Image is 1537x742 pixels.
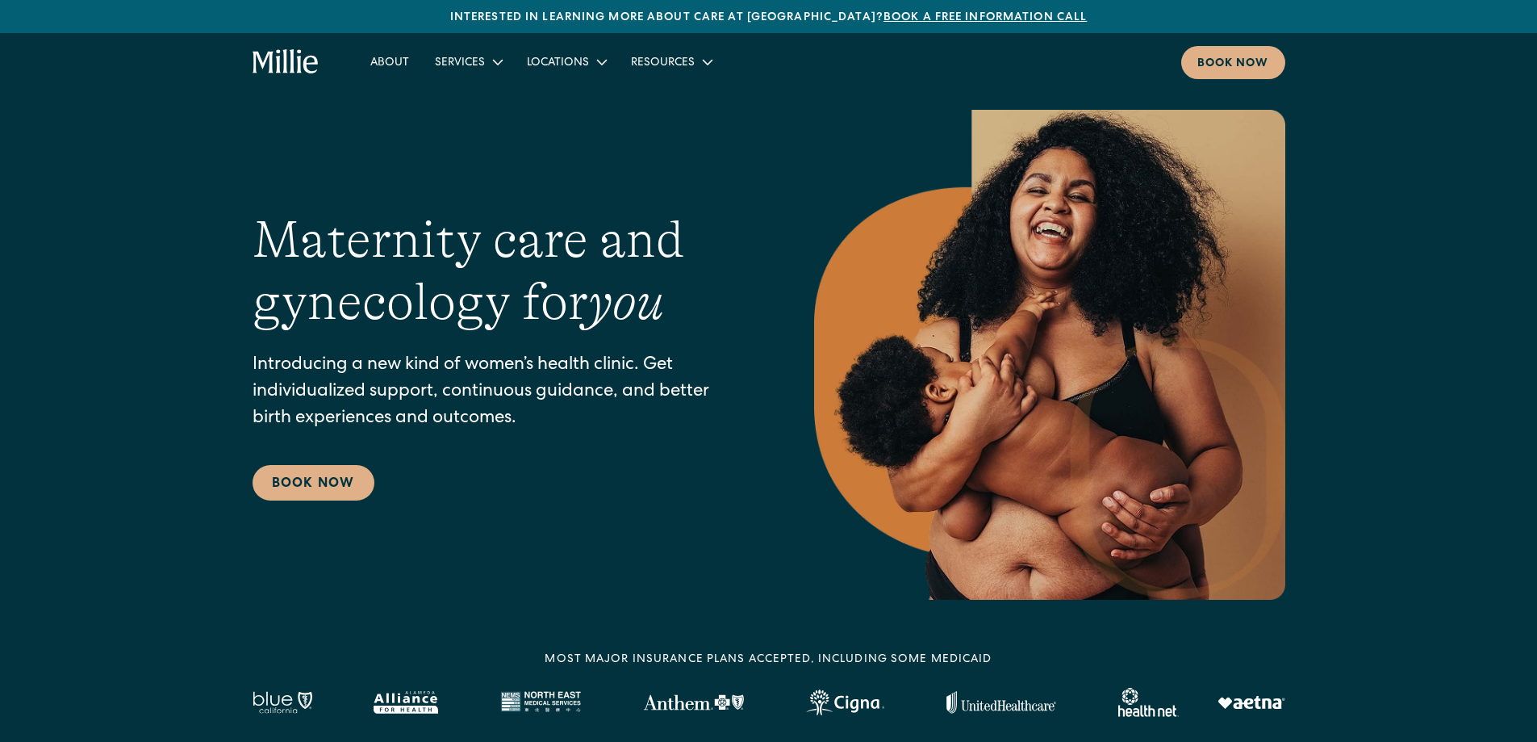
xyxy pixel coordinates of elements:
[253,691,312,714] img: Blue California logo
[806,690,884,715] img: Cigna logo
[527,55,589,72] div: Locations
[588,273,664,331] em: you
[357,48,422,75] a: About
[643,694,744,711] img: Anthem Logo
[253,465,374,501] a: Book Now
[946,691,1056,714] img: United Healthcare logo
[631,55,695,72] div: Resources
[514,48,618,75] div: Locations
[253,49,320,75] a: home
[1217,696,1285,709] img: Aetna logo
[1181,46,1285,79] a: Book now
[435,55,485,72] div: Services
[814,110,1285,600] img: Smiling mother with her baby in arms, celebrating body positivity and the nurturing bond of postp...
[253,353,750,433] p: Introducing a new kind of women’s health clinic. Get individualized support, continuous guidance,...
[883,12,1087,23] a: Book a free information call
[1197,56,1269,73] div: Book now
[545,652,992,669] div: MOST MAJOR INSURANCE PLANS ACCEPTED, INCLUDING some MEDICAID
[500,691,581,714] img: North East Medical Services logo
[1118,688,1179,717] img: Healthnet logo
[253,209,750,333] h1: Maternity care and gynecology for
[618,48,724,75] div: Resources
[422,48,514,75] div: Services
[374,691,437,714] img: Alameda Alliance logo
